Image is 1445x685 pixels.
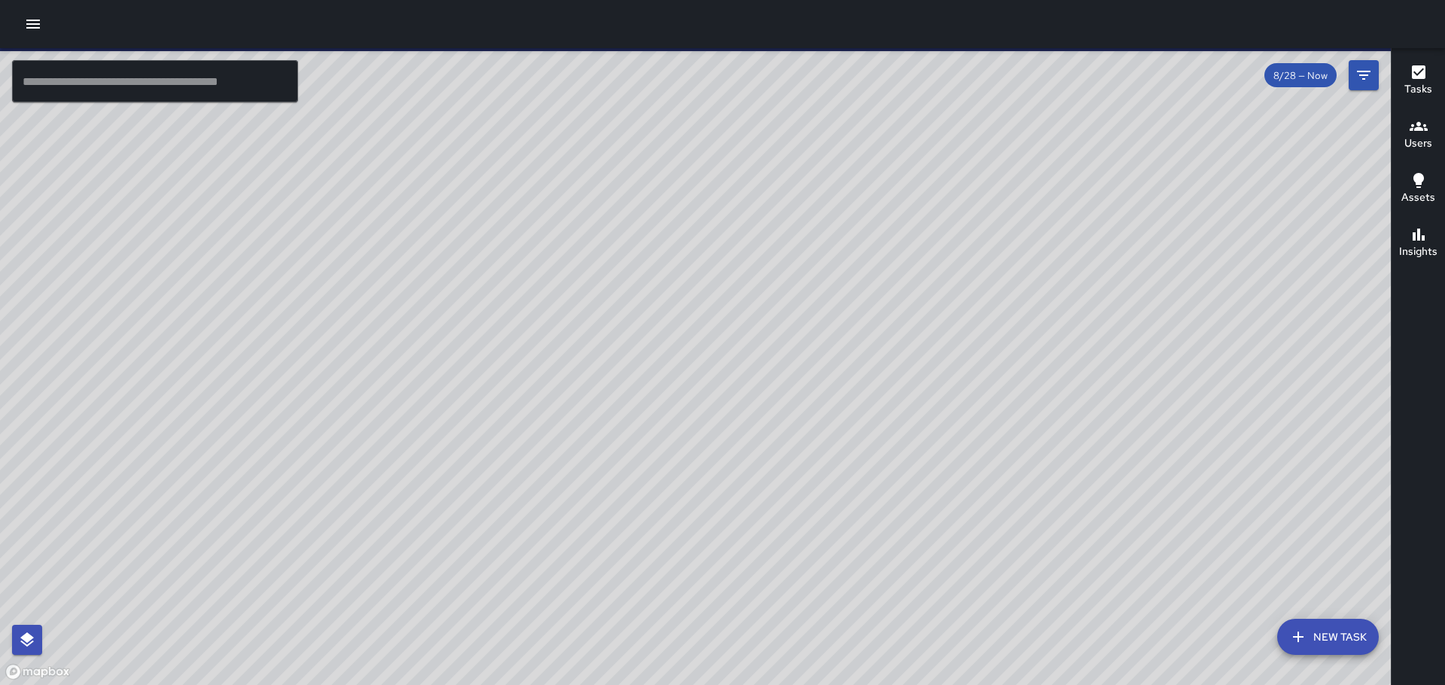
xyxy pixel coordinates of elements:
button: Tasks [1392,54,1445,108]
h6: Assets [1401,189,1435,206]
span: 8/28 — Now [1264,69,1337,82]
button: Filters [1349,60,1379,90]
h6: Tasks [1404,81,1432,98]
button: New Task [1277,619,1379,655]
h6: Insights [1399,244,1437,260]
button: Insights [1392,217,1445,271]
h6: Users [1404,135,1432,152]
button: Assets [1392,162,1445,217]
button: Users [1392,108,1445,162]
